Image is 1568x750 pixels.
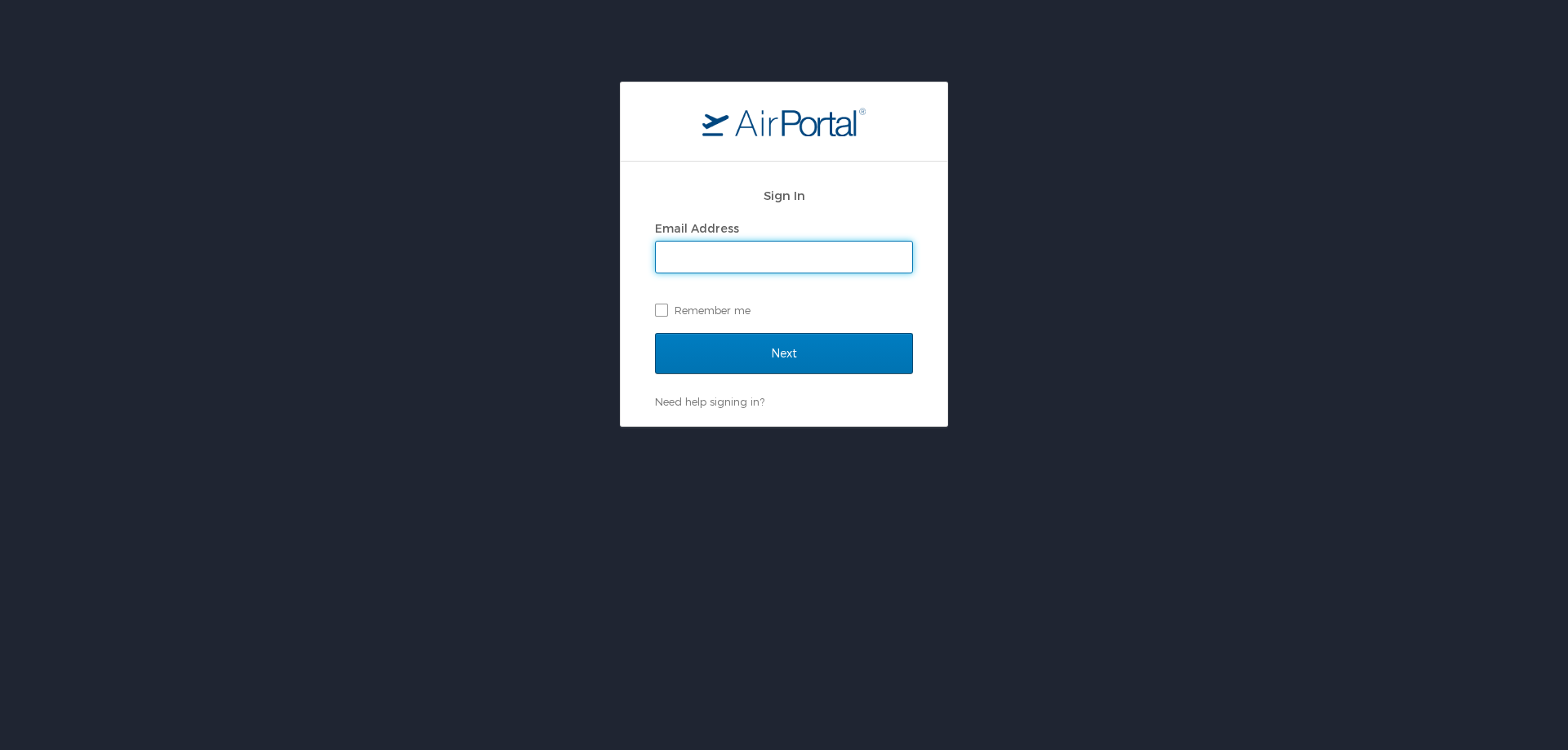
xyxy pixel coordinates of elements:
h2: Sign In [655,186,913,205]
input: Next [655,333,913,374]
label: Remember me [655,298,913,322]
a: Need help signing in? [655,395,764,408]
img: logo [702,107,866,136]
label: Email Address [655,221,739,235]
